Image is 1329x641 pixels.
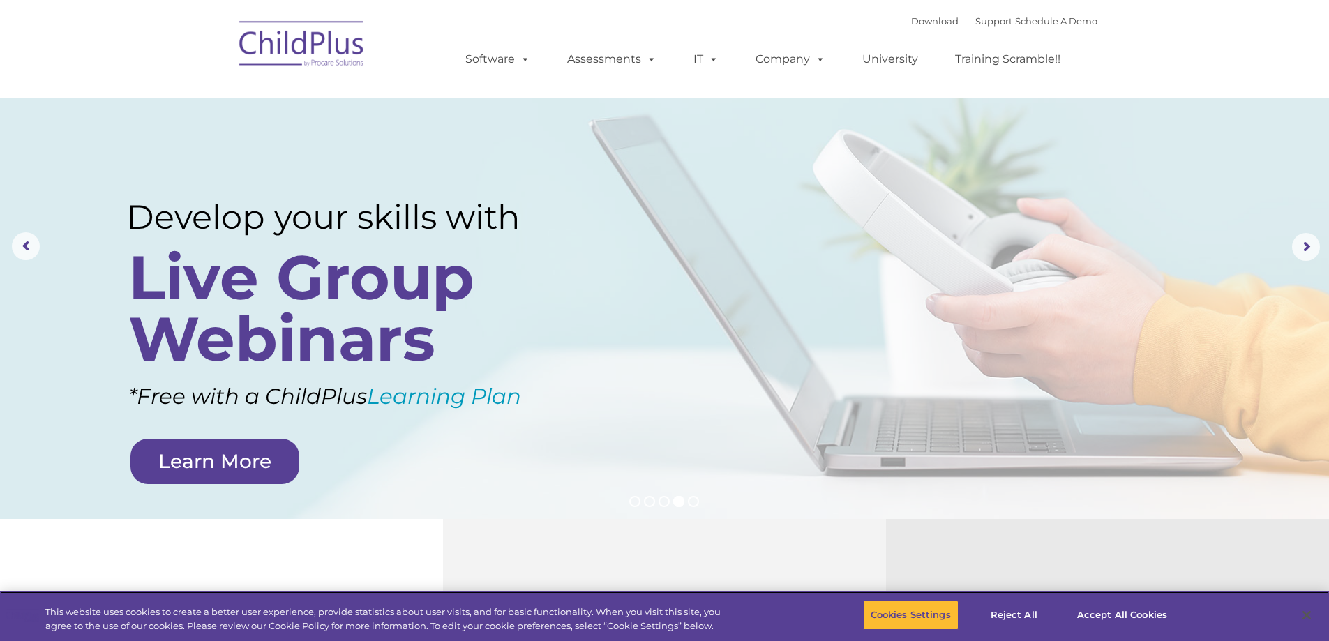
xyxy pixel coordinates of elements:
[911,15,1097,27] font: |
[367,383,521,409] a: Learning Plan
[553,45,670,73] a: Assessments
[1015,15,1097,27] a: Schedule A Demo
[194,149,253,160] span: Phone number
[1069,601,1175,630] button: Accept All Cookies
[126,197,566,237] rs-layer: Develop your skills with
[1291,600,1322,631] button: Close
[128,377,598,416] rs-layer: *Free with a ChildPlus
[194,92,236,103] span: Last name
[941,45,1074,73] a: Training Scramble!!
[848,45,932,73] a: University
[128,247,560,370] rs-layer: Live Group Webinars
[970,601,1058,630] button: Reject All
[679,45,733,73] a: IT
[45,605,731,633] div: This website uses cookies to create a better user experience, provide statistics about user visit...
[130,439,299,484] a: Learn More
[742,45,839,73] a: Company
[451,45,544,73] a: Software
[232,11,372,81] img: ChildPlus by Procare Solutions
[911,15,959,27] a: Download
[975,15,1012,27] a: Support
[863,601,959,630] button: Cookies Settings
